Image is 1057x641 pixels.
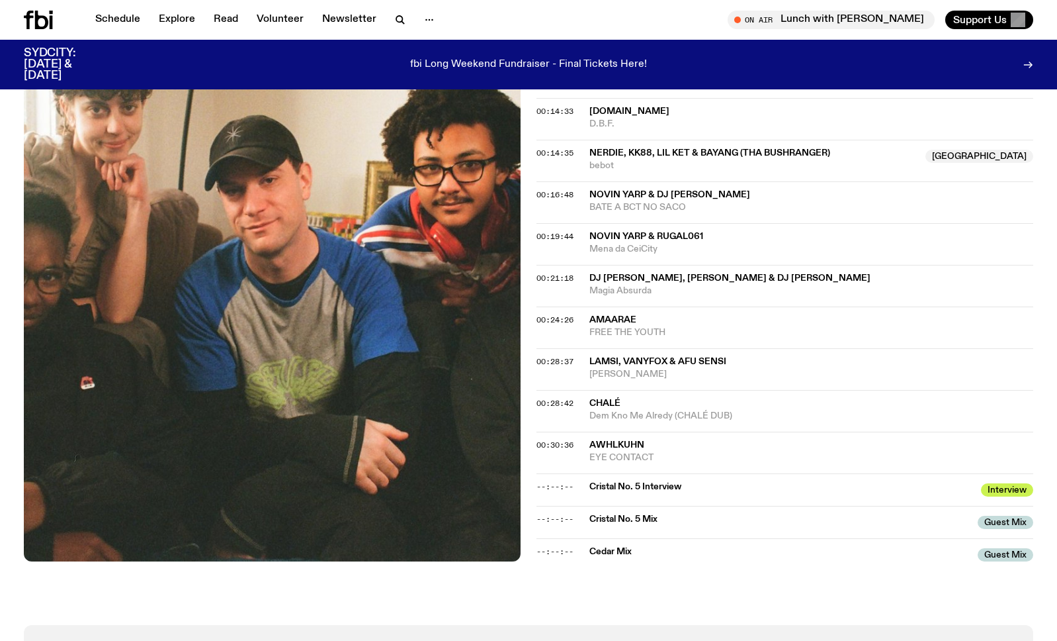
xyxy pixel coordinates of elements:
span: Cristal No. 5 Interview [589,481,973,493]
span: Novin Yarp & Rugal061 [589,232,703,241]
span: Guest Mix [978,516,1033,529]
span: Support Us [953,14,1007,26]
a: Schedule [87,11,148,29]
button: 00:14:33 [536,108,573,115]
span: FREE THE YOUTH [589,326,1033,339]
span: Dem Kno Me Alredy (CHALÉ DUB) [589,410,1033,422]
a: Newsletter [314,11,384,29]
span: 00:28:37 [536,356,573,367]
span: DJ [PERSON_NAME], [PERSON_NAME] & DJ [PERSON_NAME] [589,273,870,283]
span: D.B.F. [589,118,1033,130]
p: fbi Long Weekend Fundraiser - Final Tickets Here! [410,59,647,71]
span: Mena da CeiCity [589,243,1033,256]
button: 00:19:44 [536,233,573,240]
span: [PERSON_NAME] [589,368,1033,381]
span: --:--:-- [536,514,573,524]
button: 00:21:18 [536,275,573,282]
span: 00:28:42 [536,398,573,409]
span: awhlkuhn [589,440,644,450]
button: 00:28:37 [536,358,573,366]
button: 00:16:48 [536,191,573,199]
a: Explore [151,11,203,29]
span: Cristal No. 5 Mix [589,513,970,526]
span: BATE A BCT NO SACO [589,201,1033,214]
span: Novin Yarp & DJ [PERSON_NAME] [589,190,750,199]
span: Cedar Mix [589,546,970,558]
h3: SYDCITY: [DATE] & [DATE] [24,48,108,81]
button: 00:30:36 [536,442,573,449]
span: 00:19:44 [536,231,573,242]
span: 00:24:26 [536,315,573,325]
button: On AirLunch with [PERSON_NAME] [728,11,935,29]
span: Interview [981,483,1033,497]
span: --:--:-- [536,481,573,492]
a: Read [206,11,246,29]
span: Magia Absurda [589,285,1033,297]
span: 00:14:35 [536,148,573,158]
button: 00:28:42 [536,400,573,407]
span: 00:16:48 [536,189,573,200]
span: 00:14:33 [536,106,573,117]
span: --:--:-- [536,546,573,557]
button: 00:24:26 [536,317,573,324]
span: CHALÉ [589,399,620,408]
span: [DOMAIN_NAME] [589,107,669,116]
button: Support Us [945,11,1033,29]
span: Guest Mix [978,548,1033,562]
span: Nerdie, kk88, lil ket & BAYANG (tha Bushranger) [589,148,830,158]
span: EYE CONTACT [589,452,1033,464]
button: 00:14:35 [536,150,573,157]
span: 00:30:36 [536,440,573,450]
a: Volunteer [249,11,312,29]
span: 00:21:18 [536,273,573,283]
span: Amaarae [589,315,636,324]
span: [GEOGRAPHIC_DATA] [925,150,1033,163]
span: Lamsi, Vanyfox & Afu Sensi [589,357,726,366]
span: bebot [589,160,917,172]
